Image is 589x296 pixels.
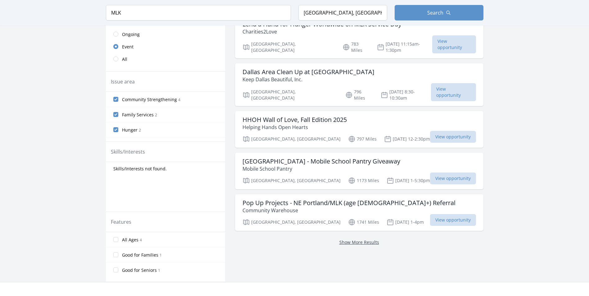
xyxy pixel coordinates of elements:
p: 1173 Miles [348,177,379,184]
span: 2 [139,128,141,133]
h3: HHOH Wall of Love, Fall Edition 2025 [242,116,347,123]
p: 783 Miles [342,41,369,53]
p: [GEOGRAPHIC_DATA], [GEOGRAPHIC_DATA] [242,41,335,53]
p: [GEOGRAPHIC_DATA], [GEOGRAPHIC_DATA] [242,177,341,184]
span: 4 [140,237,142,243]
h3: Lend a Hand for Hunger Worldwide on MLK Service Day [242,20,401,28]
p: 797 Miles [348,135,377,143]
span: 4 [178,97,180,102]
span: View opportunity [430,173,476,184]
input: Good for Families 1 [113,252,118,257]
a: [GEOGRAPHIC_DATA] - Mobile School Pantry Giveaway Mobile School Pantry [GEOGRAPHIC_DATA], [GEOGRA... [235,153,483,189]
p: [DATE] 11:15am-1:30pm [377,41,432,53]
span: Ongoing [122,31,140,38]
h3: Dallas Area Clean Up at [GEOGRAPHIC_DATA] [242,68,374,76]
p: [GEOGRAPHIC_DATA], [GEOGRAPHIC_DATA] [242,89,338,101]
p: [DATE] 8:30-10:30am [381,89,431,101]
input: All Ages 4 [113,237,118,242]
span: Event [122,44,134,50]
a: Lend a Hand for Hunger Worldwide on MLK Service Day Charities2Love [GEOGRAPHIC_DATA], [GEOGRAPHIC... [235,16,483,58]
span: View opportunity [431,83,476,101]
span: All Ages [122,237,138,243]
p: [DATE] 12-2:30pm [384,135,430,143]
legend: Features [111,218,131,226]
p: [DATE] 1-4pm [387,218,424,226]
a: All [106,53,225,65]
span: Family Services [122,112,154,118]
p: Charities2Love [242,28,401,35]
span: View opportunity [430,131,476,143]
a: Show More Results [339,239,379,245]
span: View opportunity [432,35,476,53]
p: Keep Dallas Beautiful, Inc. [242,76,374,83]
input: Keyword [106,5,291,20]
input: Hunger 2 [113,127,118,132]
p: [DATE] 1-5:30pm [387,177,430,184]
p: Mobile School Pantry [242,165,400,173]
p: 1741 Miles [348,218,379,226]
span: 2 [155,112,157,118]
span: Hunger [122,127,138,133]
span: Skills/Interests not found. [113,166,167,172]
a: Ongoing [106,28,225,40]
a: HHOH Wall of Love, Fall Edition 2025 Helping Hands Open Hearts [GEOGRAPHIC_DATA], [GEOGRAPHIC_DAT... [235,111,483,148]
span: Good for Seniors [122,267,157,273]
p: [GEOGRAPHIC_DATA], [GEOGRAPHIC_DATA] [242,218,341,226]
p: 796 Miles [345,89,373,101]
span: 1 [158,268,160,273]
input: Good for Seniors 1 [113,267,118,272]
legend: Skills/Interests [111,148,145,155]
h3: Pop Up Projects - NE Portland/MLK (age [DEMOGRAPHIC_DATA]+) Referral [242,199,455,207]
span: View opportunity [430,214,476,226]
input: Location [298,5,387,20]
span: All [122,56,127,62]
a: Event [106,40,225,53]
p: Helping Hands Open Hearts [242,123,347,131]
input: Family Services 2 [113,112,118,117]
a: Pop Up Projects - NE Portland/MLK (age [DEMOGRAPHIC_DATA]+) Referral Community Warehouse [GEOGRAP... [235,194,483,231]
span: 1 [160,253,162,258]
h3: [GEOGRAPHIC_DATA] - Mobile School Pantry Giveaway [242,158,400,165]
p: [GEOGRAPHIC_DATA], [GEOGRAPHIC_DATA] [242,135,341,143]
button: Search [395,5,483,20]
span: Community Strengthening [122,96,177,103]
span: Good for Families [122,252,158,258]
a: Dallas Area Clean Up at [GEOGRAPHIC_DATA] Keep Dallas Beautiful, Inc. [GEOGRAPHIC_DATA], [GEOGRAP... [235,63,483,106]
legend: Issue area [111,78,135,85]
input: Community Strengthening 4 [113,97,118,102]
p: Community Warehouse [242,207,455,214]
span: Search [427,9,443,16]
